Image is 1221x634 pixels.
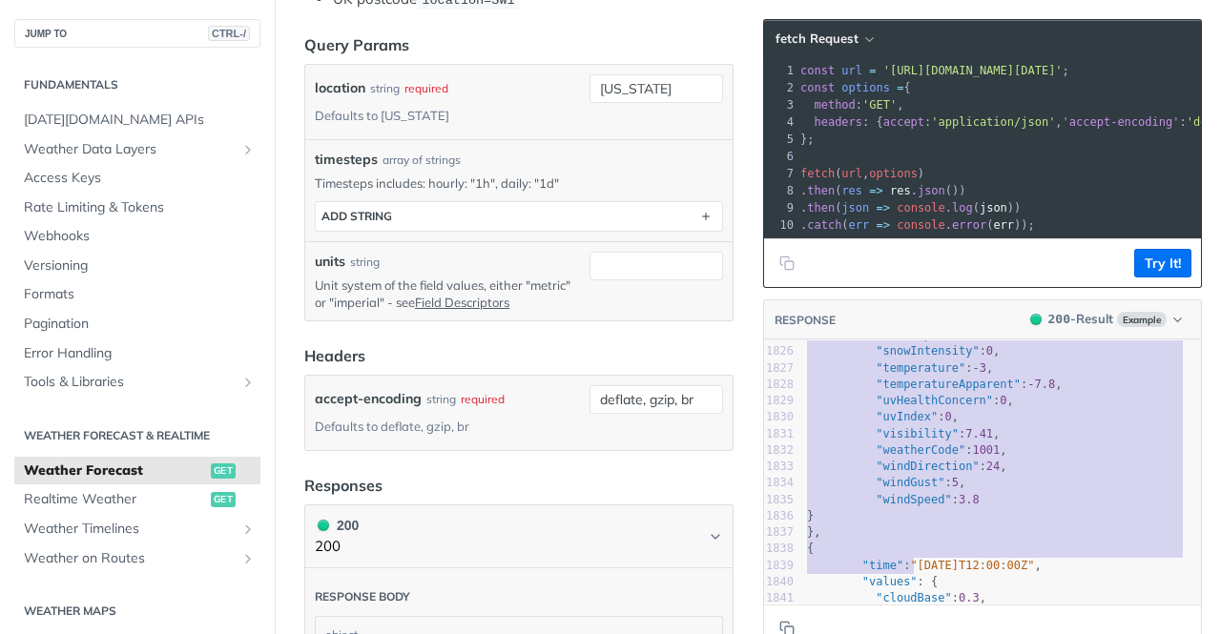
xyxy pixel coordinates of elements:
[876,361,965,375] span: "temperature"
[14,19,260,48] button: JUMP TOCTRL-/
[931,115,1055,129] span: 'application/json'
[708,529,723,544] svg: Chevron
[897,218,945,232] span: console
[764,475,794,491] div: 1834
[876,410,938,423] span: "uvIndex"
[764,343,794,359] div: 1826
[315,174,723,192] p: Timesteps includes: hourly: "1h", daily: "1d"
[807,575,938,588] span: : {
[1048,312,1070,326] span: 200
[370,74,400,102] div: string
[318,520,329,531] span: 200
[14,106,260,134] a: [DATE][DOMAIN_NAME] APIs
[993,218,1014,232] span: err
[841,81,890,94] span: options
[764,62,797,79] div: 1
[24,520,236,539] span: Weather Timelines
[764,216,797,234] div: 10
[14,457,260,485] a: Weather Forecastget
[952,201,973,215] span: log
[862,575,918,588] span: "values"
[807,525,821,539] span: },
[764,409,794,425] div: 1830
[764,590,794,606] div: 1841
[800,184,966,197] span: . ( . ())
[876,378,1021,391] span: "temperatureApparent"
[315,413,469,440] div: Defaults to deflate, gzip, br
[24,344,256,363] span: Error Handling
[980,361,986,375] span: 3
[426,385,456,413] div: string
[952,218,986,232] span: error
[14,368,260,397] a: Tools & LibrariesShow subpages for Tools & Libraries
[315,74,365,102] label: location
[315,276,582,311] p: Unit system of the field values, either "metric" or "imperial" - see
[965,427,993,440] span: 7.41
[14,485,260,514] a: Realtime Weatherget
[14,135,260,164] a: Weather Data LayersShow subpages for Weather Data Layers
[14,427,260,444] h2: Weather Forecast & realtime
[869,167,918,180] span: options
[807,443,1007,457] span: : ,
[14,252,260,280] a: Versioning
[972,361,979,375] span: -
[897,81,903,94] span: =
[764,79,797,96] div: 2
[240,142,256,157] button: Show subpages for Weather Data Layers
[807,410,959,423] span: : ,
[807,184,835,197] span: then
[24,140,236,159] span: Weather Data Layers
[1134,249,1191,277] button: Try It!
[764,165,797,182] div: 7
[800,64,1069,77] span: ;
[807,427,1000,440] span: : ,
[897,201,945,215] span: console
[869,184,882,197] span: =>
[814,98,855,112] span: method
[415,295,509,310] a: Field Descriptors
[800,218,1035,232] span: . ( . ( ));
[208,26,250,41] span: CTRL-/
[321,209,392,223] div: ADD string
[764,393,794,409] div: 1829
[211,463,236,479] span: get
[304,474,383,497] div: Responses
[814,115,862,129] span: headers
[764,541,794,557] div: 1838
[800,64,835,77] span: const
[1030,314,1042,325] span: 200
[980,201,1007,215] span: json
[807,591,986,604] span: : ,
[800,81,835,94] span: const
[14,164,260,193] a: Access Keys
[764,524,794,541] div: 1837
[1027,378,1034,391] span: -
[24,373,236,392] span: Tools & Libraries
[876,460,979,473] span: "windDirection"
[1021,310,1191,329] button: 200200-ResultExample
[14,222,260,251] a: Webhooks
[774,249,800,277] button: Copy to clipboard
[877,218,890,232] span: =>
[769,30,880,49] button: fetch Request
[24,490,206,509] span: Realtime Weather
[800,167,835,180] span: fetch
[14,544,260,573] a: Weather on RoutesShow subpages for Weather on Routes
[315,536,359,558] p: 200
[315,589,410,604] div: Response body
[315,515,359,536] div: 200
[764,96,797,113] div: 3
[24,285,256,304] span: Formats
[1034,378,1055,391] span: 7.8
[800,81,911,94] span: {
[764,442,794,459] div: 1832
[315,102,449,130] div: Defaults to [US_STATE]
[800,98,904,112] span: : ,
[807,460,1007,473] span: : ,
[240,551,256,566] button: Show subpages for Weather on Routes
[945,410,952,423] span: 0
[841,167,862,180] span: url
[807,361,993,375] span: : ,
[14,515,260,543] a: Weather TimelinesShow subpages for Weather Timelines
[764,508,794,524] div: 1836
